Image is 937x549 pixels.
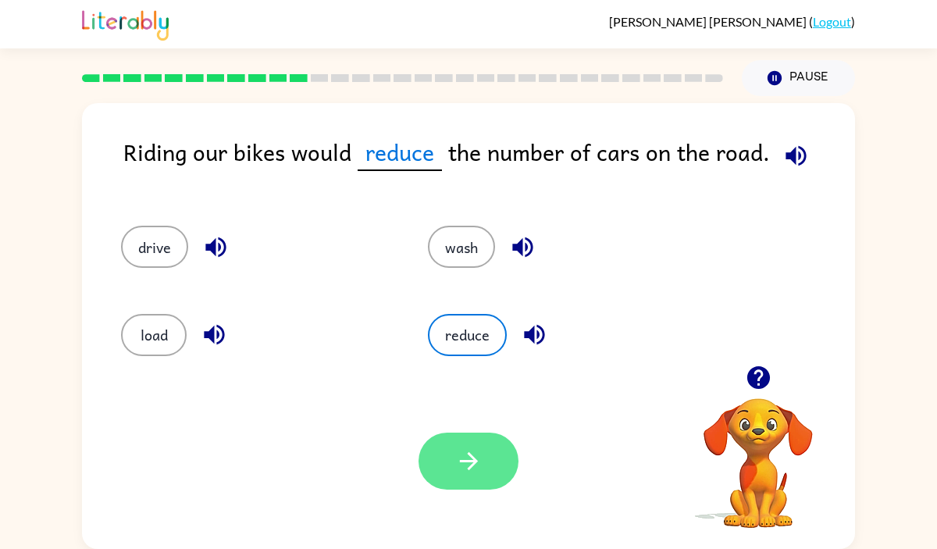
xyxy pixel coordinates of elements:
button: Pause [742,60,855,96]
div: Riding our bikes would the number of cars on the road. [123,134,855,194]
button: drive [121,226,188,268]
button: wash [428,226,495,268]
span: reduce [358,134,442,171]
button: reduce [428,314,507,356]
span: [PERSON_NAME] [PERSON_NAME] [609,14,809,29]
a: Logout [813,14,851,29]
img: Literably [82,6,169,41]
video: Your browser must support playing .mp4 files to use Literably. Please try using another browser. [680,374,836,530]
div: ( ) [609,14,855,29]
button: load [121,314,187,356]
